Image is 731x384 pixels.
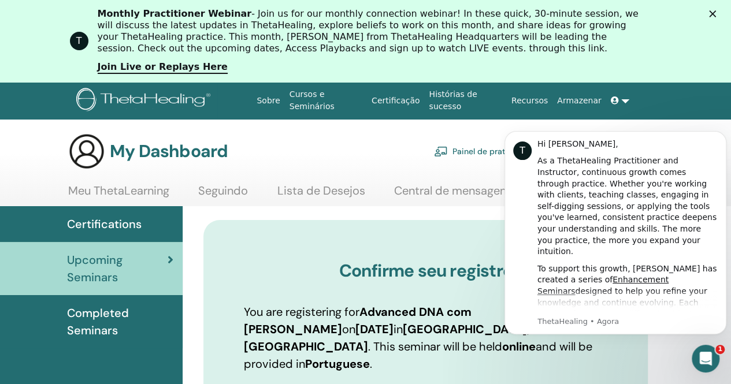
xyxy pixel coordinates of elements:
[715,345,725,354] span: 1
[110,141,228,162] h3: My Dashboard
[434,146,448,156] img: chalkboard-teacher.svg
[277,184,365,206] a: Lista de Desejos
[394,184,512,206] a: Central de mensagens
[244,260,607,281] h3: Confirme seu registro
[434,139,534,164] a: Painel de praticantes
[692,345,719,372] iframe: Intercom live chat
[500,114,731,353] iframe: Intercom notifications mensagem
[68,133,105,170] img: generic-user-icon.jpg
[67,215,142,233] span: Certifications
[709,10,721,17] div: Fechar
[507,90,552,111] a: Recursos
[67,304,173,339] span: Completed Seminars
[98,61,228,74] a: Join Live or Replays Here
[305,356,370,371] b: Portuguese
[285,84,367,117] a: Cursos e Seminários
[355,322,394,337] b: [DATE]
[424,84,506,117] a: Histórias de sucesso
[552,90,606,111] a: Armazenar
[98,8,643,54] div: - Join us for our monthly connection webinar! In these quick, 30-minute session, we will discuss ...
[67,251,168,286] span: Upcoming Seminars
[76,88,214,114] img: logo.png
[198,184,248,206] a: Seguindo
[252,90,284,111] a: Sobre
[367,90,424,111] a: Certificação
[38,150,218,263] div: To support this growth, [PERSON_NAME] has created a series of designed to help you refine your kn...
[98,8,252,19] b: Monthly Practitioner Webinar
[68,184,169,206] a: Meu ThetaLearning
[70,32,88,50] div: Profile image for ThetaHealing
[38,203,218,213] p: Message from ThetaHealing, sent Agora
[244,303,607,372] p: You are registering for on in . This seminar will be held and will be provided in .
